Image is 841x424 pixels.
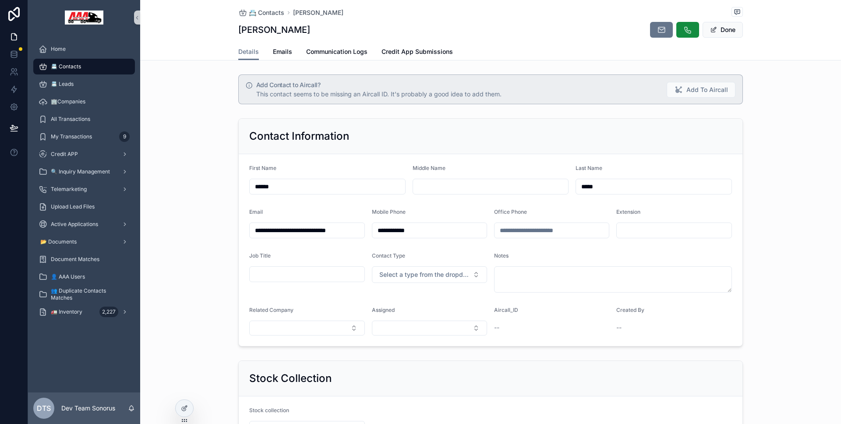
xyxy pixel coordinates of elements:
[249,208,263,215] span: Email
[51,186,87,193] span: Telemarketing
[256,90,502,98] span: This contact seems to be missing an Aircall ID. It's probably a good idea to add them.
[33,199,135,215] a: Upload Lead Files
[249,407,289,413] span: Stock collection
[494,208,527,215] span: Office Phone
[51,81,74,88] span: 📇 Leads
[372,208,406,215] span: Mobile Phone
[51,287,126,301] span: 👥 Duplicate Contacts Matches
[51,151,78,158] span: Credit APP
[306,47,367,56] span: Communication Logs
[686,85,728,94] span: Add To Aircall
[382,47,453,56] span: Credit App Submissions
[238,44,259,60] a: Details
[33,146,135,162] a: Credit APP
[61,404,115,413] p: Dev Team Sonorus
[37,403,51,413] span: DTS
[33,76,135,92] a: 📇 Leads
[65,11,103,25] img: App logo
[379,270,470,279] span: Select a type from the dropdown
[667,82,735,98] button: Add To Aircall
[51,168,110,175] span: 🔍 Inquiry Management
[51,203,95,210] span: Upload Lead Files
[51,116,90,123] span: All Transactions
[372,266,488,283] button: Select Button
[33,129,135,145] a: My Transactions9
[372,252,405,259] span: Contact Type
[249,129,349,143] h2: Contact Information
[51,221,98,228] span: Active Applications
[33,111,135,127] a: All Transactions
[33,59,135,74] a: 📇 Contacts
[494,307,518,313] span: Aircall_ID
[293,8,343,17] a: [PERSON_NAME]
[256,90,660,99] div: This contact seems to be missing an Aircall ID. It's probably a good idea to add them.
[51,308,82,315] span: 🚛 Inventory
[616,307,644,313] span: Created By
[616,323,622,332] span: --
[51,63,81,70] span: 📇 Contacts
[249,165,276,171] span: First Name
[238,47,259,56] span: Details
[33,304,135,320] a: 🚛 Inventory2,227
[33,251,135,267] a: Document Matches
[51,133,92,140] span: My Transactions
[256,82,660,88] h5: Add Contact to Aircall?
[28,35,140,331] div: scrollable content
[372,321,488,336] button: Select Button
[249,371,332,385] h2: Stock Collection
[494,323,499,332] span: --
[306,44,367,61] a: Communication Logs
[616,208,640,215] span: Extension
[33,286,135,302] a: 👥 Duplicate Contacts Matches
[249,252,271,259] span: Job Title
[273,44,292,61] a: Emails
[40,238,77,245] span: 📂 Documents
[494,252,509,259] span: Notes
[51,46,66,53] span: Home
[51,273,85,280] span: 👤 AAA Users
[372,307,395,313] span: Assigned
[413,165,445,171] span: Middle Name
[238,24,310,36] h1: [PERSON_NAME]
[703,22,743,38] button: Done
[249,321,365,336] button: Select Button
[33,41,135,57] a: Home
[119,131,130,142] div: 9
[249,307,293,313] span: Related Company
[33,216,135,232] a: Active Applications
[576,165,602,171] span: Last Name
[51,98,85,105] span: 🏢Companies
[33,234,135,250] a: 📂 Documents
[99,307,118,317] div: 2,227
[33,181,135,197] a: Telemarketing
[33,164,135,180] a: 🔍 Inquiry Management
[33,269,135,285] a: 👤 AAA Users
[249,8,284,17] span: 📇 Contacts
[51,256,99,263] span: Document Matches
[238,8,284,17] a: 📇 Contacts
[33,94,135,110] a: 🏢Companies
[273,47,292,56] span: Emails
[382,44,453,61] a: Credit App Submissions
